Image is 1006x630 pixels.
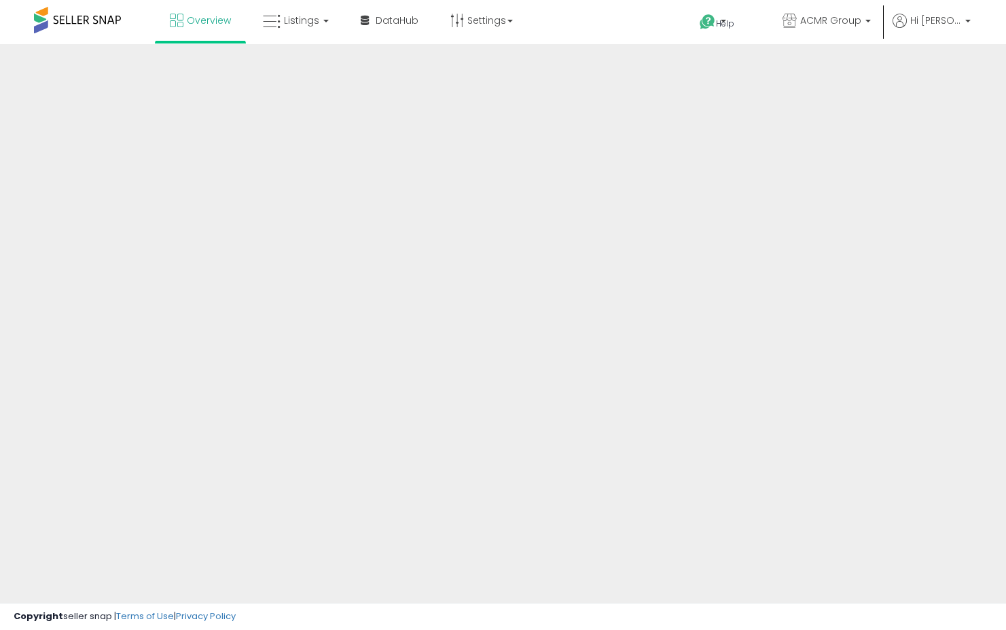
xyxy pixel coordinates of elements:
[910,14,961,27] span: Hi [PERSON_NAME]
[187,14,231,27] span: Overview
[893,14,971,44] a: Hi [PERSON_NAME]
[376,14,418,27] span: DataHub
[800,14,861,27] span: ACMR Group
[716,18,734,29] span: Help
[284,14,319,27] span: Listings
[689,3,761,44] a: Help
[699,14,716,31] i: Get Help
